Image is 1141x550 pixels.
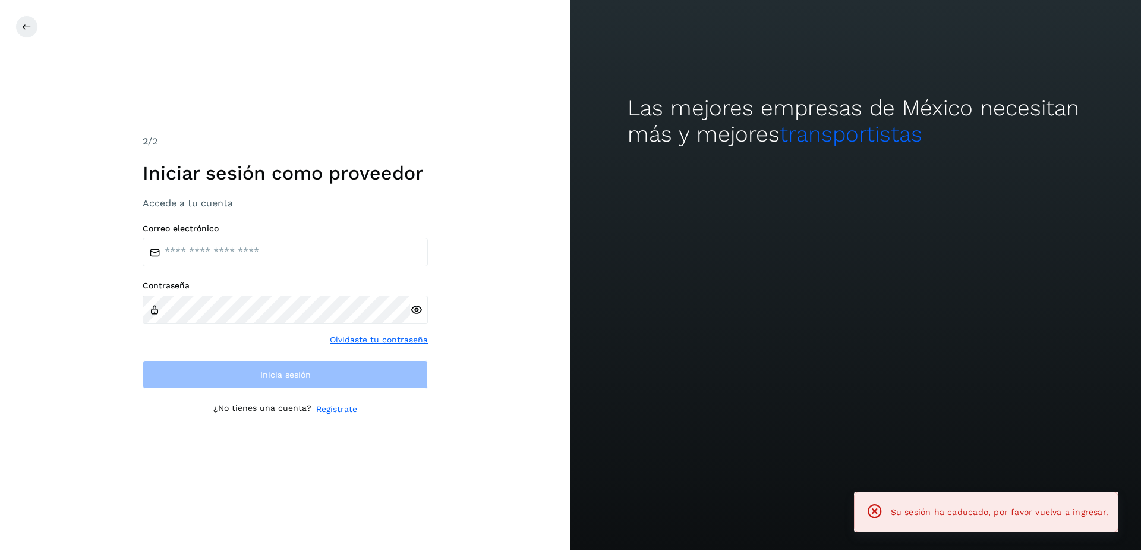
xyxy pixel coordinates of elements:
span: Su sesión ha caducado, por favor vuelva a ingresar. [891,507,1108,517]
h3: Accede a tu cuenta [143,197,428,209]
span: transportistas [780,121,922,147]
button: Inicia sesión [143,360,428,389]
a: Olvidaste tu contraseña [330,334,428,346]
div: /2 [143,134,428,149]
label: Contraseña [143,281,428,291]
a: Regístrate [316,403,357,416]
h2: Las mejores empresas de México necesitan más y mejores [628,95,1084,148]
h1: Iniciar sesión como proveedor [143,162,428,184]
span: 2 [143,136,148,147]
label: Correo electrónico [143,224,428,234]
span: Inicia sesión [260,370,311,379]
p: ¿No tienes una cuenta? [213,403,311,416]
